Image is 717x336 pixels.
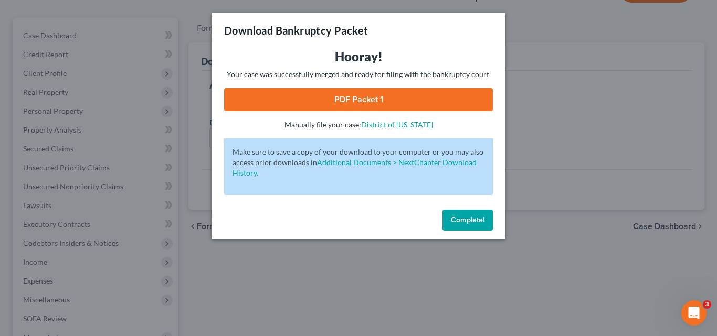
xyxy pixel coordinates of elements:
[224,23,368,38] h3: Download Bankruptcy Packet
[451,215,484,224] span: Complete!
[681,300,707,326] iframe: Intercom live chat
[224,88,493,111] a: PDF Packet 1
[224,120,493,130] p: Manually file your case:
[233,147,484,178] p: Make sure to save a copy of your download to your computer or you may also access prior downloads in
[224,48,493,65] h3: Hooray!
[442,210,493,231] button: Complete!
[233,158,477,177] a: Additional Documents > NextChapter Download History.
[224,69,493,80] p: Your case was successfully merged and ready for filing with the bankruptcy court.
[703,300,711,309] span: 3
[361,120,433,129] a: District of [US_STATE]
